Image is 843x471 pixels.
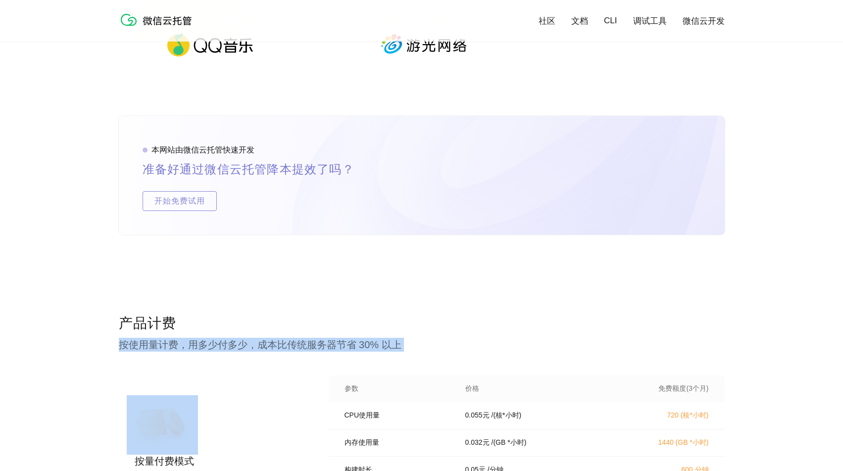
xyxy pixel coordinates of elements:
p: 本网站由微信云托管快速开发 [151,145,254,156]
a: 调试工具 [633,15,667,27]
p: / (GB *小时) [492,438,527,447]
p: 720 (核*小时) [622,411,709,420]
p: 参数 [345,384,451,393]
span: 开始免费试用 [143,191,216,211]
a: 社区 [539,15,555,27]
p: 按使用量计费，用多少付多少，成本比传统服务器节省 30% 以上 [119,338,725,352]
a: CLI [604,16,617,26]
p: 价格 [465,384,479,393]
p: 准备好通过微信云托管降本提效了吗？ [143,159,378,179]
a: 微信云开发 [683,15,725,27]
p: 0.055 元 [465,411,490,420]
a: 微信云托管 [119,23,198,31]
p: 按量付费模式 [135,455,297,469]
p: CPU使用量 [345,411,451,420]
p: 产品计费 [119,314,725,334]
a: 文档 [571,15,588,27]
p: 内存使用量 [345,438,451,447]
p: 0.032 元 [465,438,490,447]
p: / (核*小时) [492,411,522,420]
p: 免费额度(3个月) [622,384,709,393]
p: 1440 (GB *小时) [622,438,709,447]
img: 微信云托管 [119,10,198,30]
